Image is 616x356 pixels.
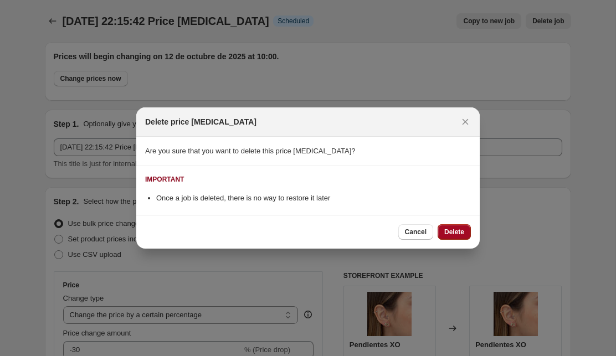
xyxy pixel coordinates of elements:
span: Cancel [405,228,427,236]
li: Once a job is deleted, there is no way to restore it later [156,193,471,204]
span: Are you sure that you want to delete this price [MEDICAL_DATA]? [145,147,356,155]
button: Cancel [398,224,433,240]
h2: Delete price [MEDICAL_DATA] [145,116,256,127]
button: Close [458,114,473,130]
button: Delete [438,224,471,240]
span: Delete [444,228,464,236]
div: IMPORTANT [145,175,184,184]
